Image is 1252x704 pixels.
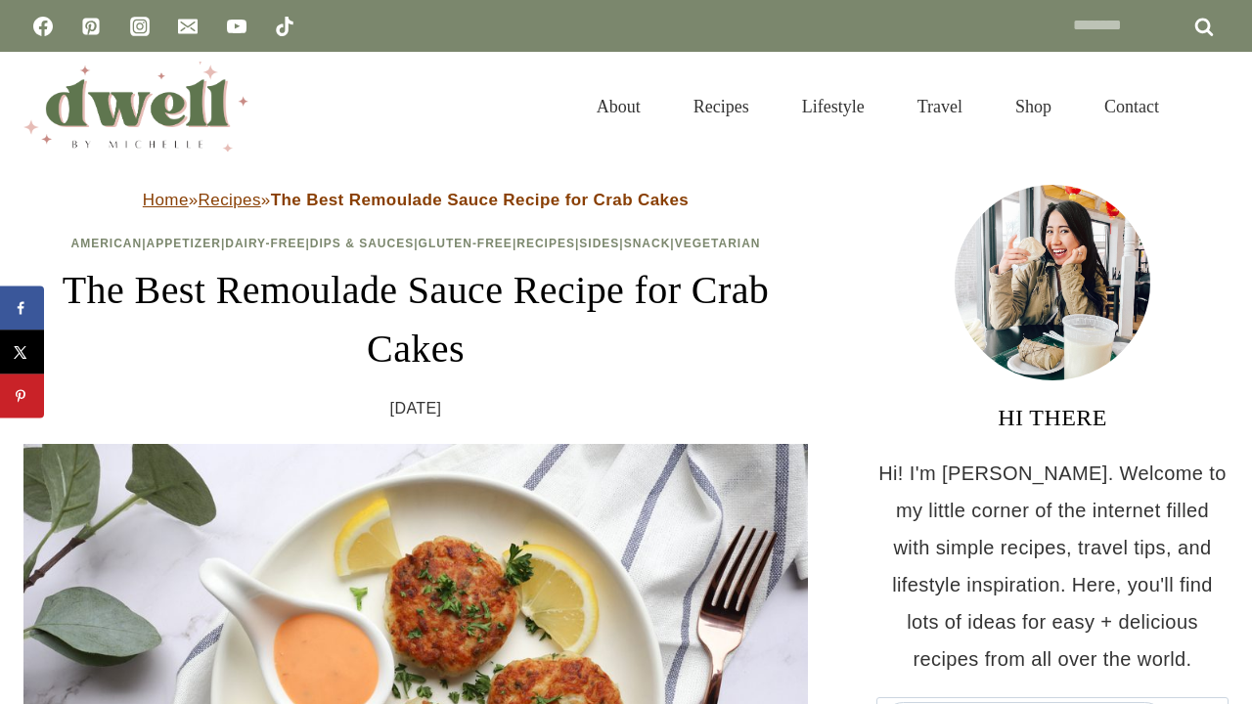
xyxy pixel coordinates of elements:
a: Recipes [199,191,261,209]
a: Travel [891,72,989,141]
a: TikTok [265,7,304,46]
a: Contact [1078,72,1185,141]
a: Dips & Sauces [310,237,414,250]
a: Email [168,7,207,46]
a: Home [143,191,189,209]
a: Lifestyle [776,72,891,141]
a: Facebook [23,7,63,46]
button: View Search Form [1195,90,1229,123]
a: Recipes [667,72,776,141]
a: Snack [624,237,671,250]
a: About [570,72,667,141]
a: Recipes [516,237,575,250]
time: [DATE] [390,394,442,423]
p: Hi! I'm [PERSON_NAME]. Welcome to my little corner of the internet filled with simple recipes, tr... [876,455,1229,678]
strong: The Best Remoulade Sauce Recipe for Crab Cakes [271,191,690,209]
h3: HI THERE [876,400,1229,435]
a: Pinterest [71,7,111,46]
nav: Primary Navigation [570,72,1185,141]
a: Gluten-Free [419,237,513,250]
a: Shop [989,72,1078,141]
span: | | | | | | | | [71,237,761,250]
a: YouTube [217,7,256,46]
span: » » [143,191,689,209]
a: American [71,237,143,250]
a: Vegetarian [675,237,761,250]
a: Instagram [120,7,159,46]
a: Sides [579,237,619,250]
img: DWELL by michelle [23,62,248,152]
a: Appetizer [147,237,221,250]
a: Dairy-Free [225,237,305,250]
h1: The Best Remoulade Sauce Recipe for Crab Cakes [23,261,808,378]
